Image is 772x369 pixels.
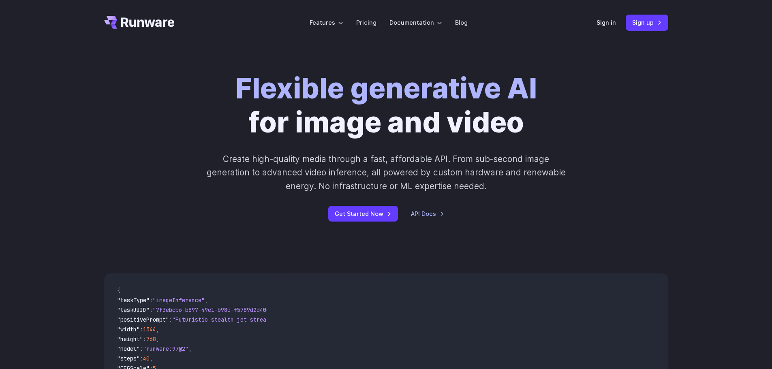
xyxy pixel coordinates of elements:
a: API Docs [411,209,444,218]
span: 40 [143,355,150,362]
p: Create high-quality media through a fast, affordable API. From sub-second image generation to adv... [205,152,567,193]
span: "positivePrompt" [117,316,169,323]
span: "7f3ebcb6-b897-49e1-b98c-f5789d2d40d7" [153,306,276,314]
label: Features [310,18,343,27]
span: : [140,355,143,362]
strong: Flexible generative AI [235,71,537,105]
label: Documentation [389,18,442,27]
span: "steps" [117,355,140,362]
a: Sign up [626,15,668,30]
span: "imageInference" [153,296,205,304]
span: : [150,296,153,304]
a: Sign in [597,18,616,27]
span: , [156,335,159,343]
span: , [188,345,192,352]
span: "Futuristic stealth jet streaking through a neon-lit cityscape with glowing purple exhaust" [172,316,467,323]
span: , [205,296,208,304]
span: "width" [117,326,140,333]
a: Go to / [104,16,175,29]
span: "taskUUID" [117,306,150,314]
span: : [143,335,146,343]
span: "height" [117,335,143,343]
span: , [150,355,153,362]
a: Get Started Now [328,206,398,222]
span: : [169,316,172,323]
span: { [117,287,120,294]
span: : [140,345,143,352]
span: 1344 [143,326,156,333]
span: 768 [146,335,156,343]
span: : [150,306,153,314]
span: , [156,326,159,333]
span: : [140,326,143,333]
a: Blog [455,18,468,27]
a: Pricing [356,18,376,27]
span: "taskType" [117,296,150,304]
h1: for image and video [235,71,537,139]
span: "model" [117,345,140,352]
span: "runware:97@2" [143,345,188,352]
